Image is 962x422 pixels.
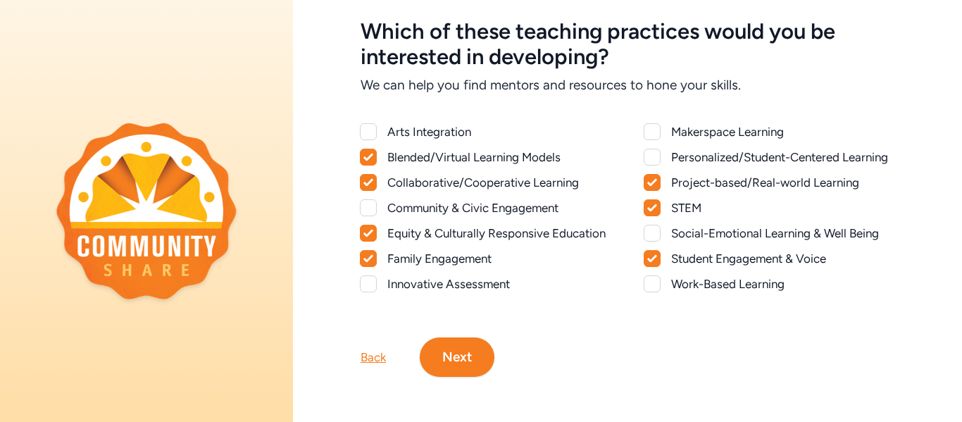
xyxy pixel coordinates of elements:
[387,250,611,267] div: Family Engagement
[671,250,894,267] div: Student Engagement & Voice
[387,275,611,292] div: Innovative Assessment
[420,337,494,377] button: Next
[671,174,894,191] div: Project-based/Real-world Learning
[387,123,611,140] div: Arts Integration
[671,123,894,140] div: Makerspace Learning
[671,225,894,242] div: Social-Emotional Learning & Well Being
[387,225,611,242] div: Equity & Culturally Responsive Education
[361,19,894,70] h5: Which of these teaching practices would you be interested in developing?
[361,349,386,366] div: Back
[671,149,894,166] div: Personalized/Student-Centered Learning
[387,174,611,191] div: Collaborative/Cooperative Learning
[361,75,894,95] h6: We can help you find mentors and resources to hone your skills.
[387,199,611,216] div: Community & Civic Engagement
[56,123,237,299] img: logo
[671,275,894,292] div: Work-Based Learning
[387,149,611,166] div: Blended/Virtual Learning Models
[671,199,894,216] div: STEM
